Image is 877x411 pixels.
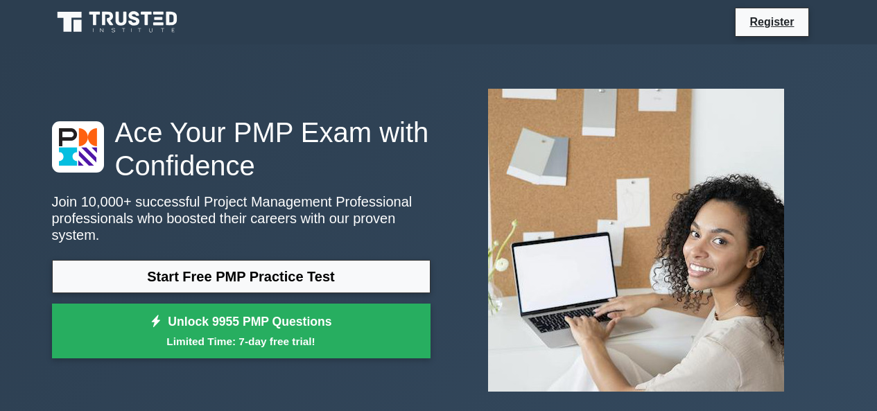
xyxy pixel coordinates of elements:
p: Join 10,000+ successful Project Management Professional professionals who boosted their careers w... [52,193,431,243]
h1: Ace Your PMP Exam with Confidence [52,116,431,182]
a: Register [741,13,802,30]
a: Unlock 9955 PMP QuestionsLimited Time: 7-day free trial! [52,304,431,359]
a: Start Free PMP Practice Test [52,260,431,293]
small: Limited Time: 7-day free trial! [69,333,413,349]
